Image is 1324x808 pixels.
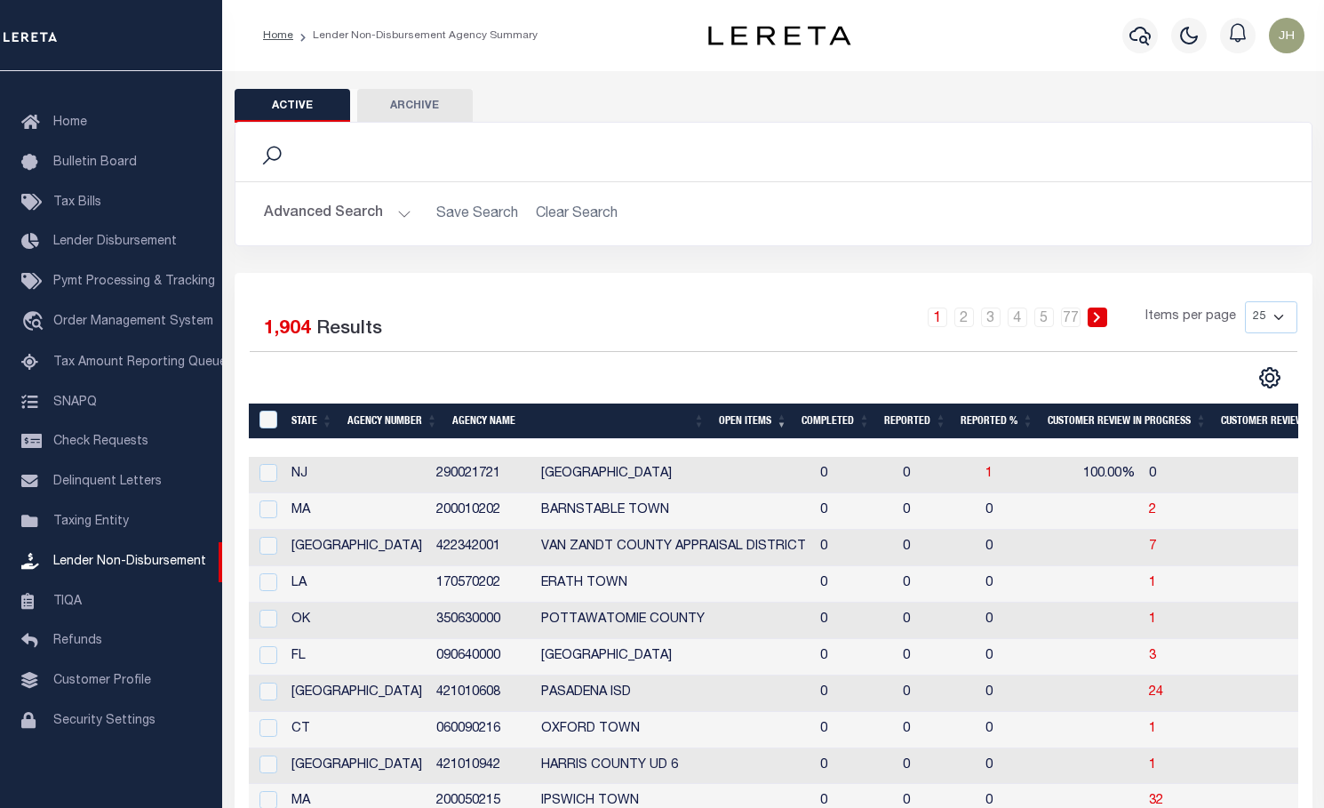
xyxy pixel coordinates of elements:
[284,639,429,676] td: FL
[534,748,813,785] td: HARRIS COUNTY UD 6
[978,676,1055,712] td: 0
[813,676,896,712] td: 0
[1149,686,1163,699] a: 24
[284,748,429,785] td: [GEOGRAPHIC_DATA]
[953,404,1041,440] th: Reported %: activate to sort column ascending
[813,530,896,566] td: 0
[896,712,978,748] td: 0
[53,635,102,647] span: Refunds
[794,404,877,440] th: Completed: activate to sort column ascending
[53,156,137,169] span: Bulletin Board
[896,676,978,712] td: 0
[429,639,534,676] td: 090640000
[284,457,429,493] td: NJ
[981,308,1001,327] a: 3
[357,89,473,123] button: Archive
[53,116,87,129] span: Home
[978,603,1055,639] td: 0
[534,676,813,712] td: PASADENA ISD
[316,316,382,344] label: Results
[928,308,947,327] a: 1
[978,712,1055,748] td: 0
[429,530,534,566] td: 422342001
[1034,308,1054,327] a: 5
[429,712,534,748] td: 060090216
[284,603,429,639] td: OK
[877,404,953,440] th: Reported: activate to sort column ascending
[813,457,896,493] td: 0
[1149,795,1163,807] a: 32
[534,566,813,603] td: ERATH TOWN
[1149,504,1156,516] a: 2
[534,603,813,639] td: POTTAWATOMIE COUNTY
[53,396,97,408] span: SNAPQ
[813,639,896,676] td: 0
[1008,308,1027,327] a: 4
[896,603,978,639] td: 0
[53,556,206,568] span: Lender Non-Disbursement
[445,404,713,440] th: Agency Name: activate to sort column ascending
[978,639,1055,676] td: 0
[813,603,896,639] td: 0
[896,493,978,530] td: 0
[429,566,534,603] td: 170570202
[1061,308,1081,327] a: 77
[235,89,350,123] button: Active
[429,748,534,785] td: 421010942
[21,311,50,334] i: travel_explore
[340,404,445,440] th: Agency Number: activate to sort column ascending
[813,493,896,530] td: 0
[708,26,850,45] img: logo-dark.svg
[813,712,896,748] td: 0
[1149,723,1156,735] a: 1
[534,493,813,530] td: BARNSTABLE TOWN
[284,566,429,603] td: LA
[53,516,129,528] span: Taxing Entity
[978,493,1055,530] td: 0
[429,603,534,639] td: 350630000
[263,30,293,41] a: Home
[1149,577,1156,589] span: 1
[978,566,1055,603] td: 0
[429,493,534,530] td: 200010202
[53,436,148,448] span: Check Requests
[429,457,534,493] td: 290021721
[896,457,978,493] td: 0
[1269,18,1304,53] img: svg+xml;base64,PHN2ZyB4bWxucz0iaHR0cDovL3d3dy53My5vcmcvMjAwMC9zdmciIHBvaW50ZXItZXZlbnRzPSJub25lIi...
[1149,613,1156,626] a: 1
[896,639,978,676] td: 0
[53,196,101,209] span: Tax Bills
[53,476,162,488] span: Delinquent Letters
[1149,759,1156,772] a: 1
[712,404,794,440] th: Open Items: activate to sort column ascending
[534,639,813,676] td: [GEOGRAPHIC_DATA]
[284,676,429,712] td: [GEOGRAPHIC_DATA]
[1149,650,1156,662] a: 3
[1041,404,1214,440] th: Customer Review In Progress: activate to sort column ascending
[978,748,1055,785] td: 0
[985,468,993,480] a: 1
[284,712,429,748] td: CT
[1145,308,1236,327] span: Items per page
[1142,457,1315,493] td: 0
[284,404,340,440] th: State: activate to sort column ascending
[284,493,429,530] td: MA
[53,715,156,727] span: Security Settings
[978,530,1055,566] td: 0
[954,308,974,327] a: 2
[264,320,311,339] span: 1,904
[896,530,978,566] td: 0
[53,595,82,607] span: TIQA
[813,748,896,785] td: 0
[1055,457,1142,493] td: 100.00%
[53,236,177,248] span: Lender Disbursement
[293,28,538,44] li: Lender Non-Disbursement Agency Summary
